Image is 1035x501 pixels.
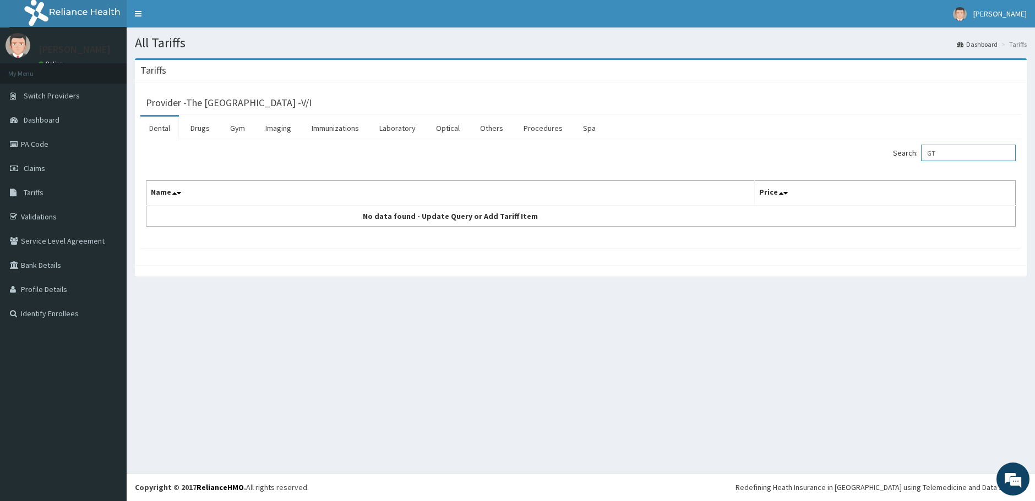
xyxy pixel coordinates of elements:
a: Online [39,60,65,68]
h1: All Tariffs [135,36,1027,50]
td: No data found - Update Query or Add Tariff Item [146,206,755,227]
a: Others [471,117,512,140]
strong: Copyright © 2017 . [135,482,246,492]
a: Immunizations [303,117,368,140]
th: Price [755,181,1016,206]
footer: All rights reserved. [127,473,1035,501]
span: Claims [24,163,45,173]
img: User Image [953,7,967,21]
a: Gym [221,117,254,140]
span: Switch Providers [24,91,80,101]
div: Redefining Heath Insurance in [GEOGRAPHIC_DATA] using Telemedicine and Data Science! [736,482,1027,493]
textarea: Type your message and hit 'Enter' [6,300,210,339]
a: Dashboard [957,40,998,49]
a: Optical [427,117,469,140]
div: Chat with us now [57,62,185,76]
a: Drugs [182,117,219,140]
h3: Tariffs [140,65,166,75]
img: d_794563401_company_1708531726252_794563401 [20,55,45,82]
img: User Image [6,33,30,58]
th: Name [146,181,755,206]
a: Laboratory [371,117,424,140]
input: Search: [921,145,1016,161]
span: [PERSON_NAME] [973,9,1027,19]
div: Minimize live chat window [181,5,207,32]
a: Imaging [257,117,300,140]
a: Spa [574,117,604,140]
span: Tariffs [24,188,43,197]
a: Procedures [515,117,571,140]
li: Tariffs [999,40,1027,49]
a: Dental [140,117,179,140]
span: Dashboard [24,115,59,125]
h3: Provider - The [GEOGRAPHIC_DATA] -V/I [146,98,312,108]
a: RelianceHMO [197,482,244,492]
span: We're online! [64,139,152,250]
label: Search: [893,145,1016,161]
p: [PERSON_NAME] [39,45,111,54]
